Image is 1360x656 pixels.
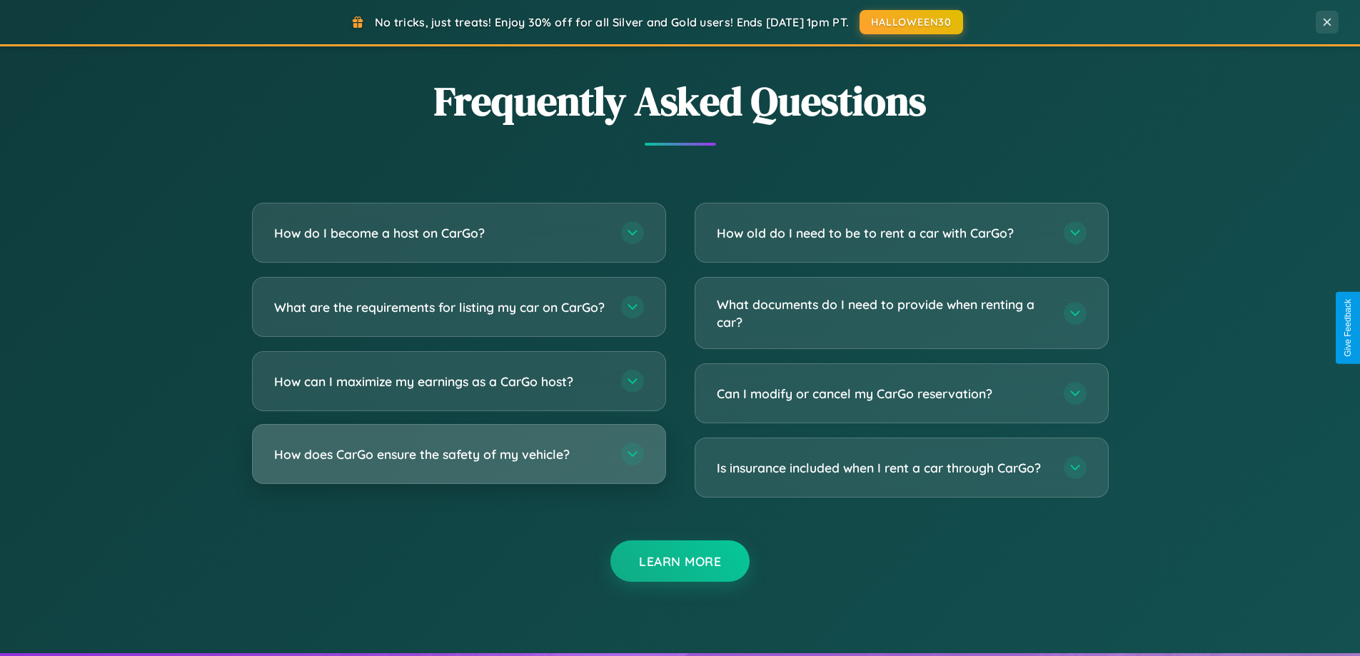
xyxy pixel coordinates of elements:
h3: What documents do I need to provide when renting a car? [717,296,1049,330]
h3: How old do I need to be to rent a car with CarGo? [717,224,1049,242]
h3: Is insurance included when I rent a car through CarGo? [717,459,1049,477]
div: Give Feedback [1343,299,1353,357]
h3: Can I modify or cancel my CarGo reservation? [717,385,1049,403]
button: Learn More [610,540,750,582]
h3: How do I become a host on CarGo? [274,224,607,242]
span: No tricks, just treats! Enjoy 30% off for all Silver and Gold users! Ends [DATE] 1pm PT. [375,15,849,29]
h3: How does CarGo ensure the safety of my vehicle? [274,445,607,463]
h3: How can I maximize my earnings as a CarGo host? [274,373,607,390]
h3: What are the requirements for listing my car on CarGo? [274,298,607,316]
button: HALLOWEEN30 [860,10,963,34]
h2: Frequently Asked Questions [252,74,1109,128]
